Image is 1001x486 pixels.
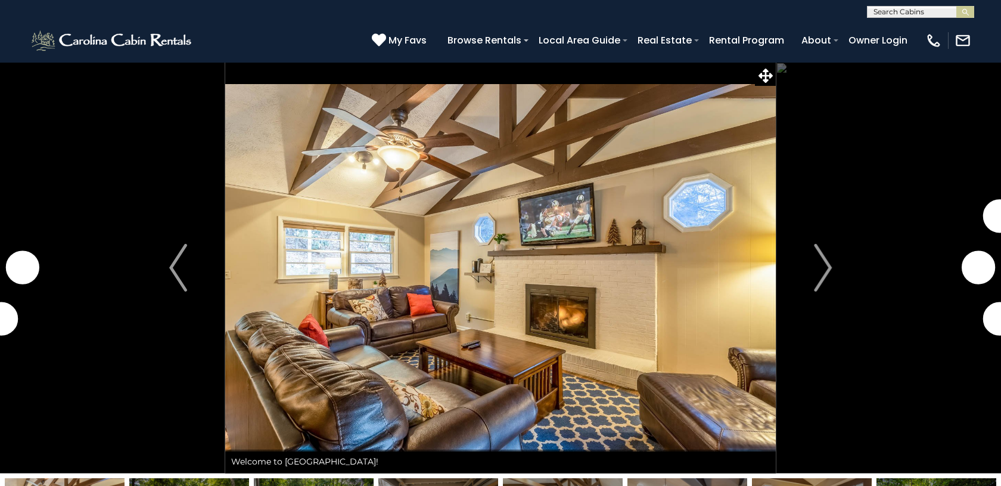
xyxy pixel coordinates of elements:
[388,33,427,48] span: My Favs
[776,62,870,473] button: Next
[814,244,832,292] img: arrow
[169,244,187,292] img: arrow
[30,29,195,52] img: White-1-2.png
[225,450,776,473] div: Welcome to [GEOGRAPHIC_DATA]!
[442,30,527,51] a: Browse Rentals
[843,30,913,51] a: Owner Login
[632,30,698,51] a: Real Estate
[372,33,430,48] a: My Favs
[795,30,837,51] a: About
[533,30,626,51] a: Local Area Guide
[925,32,942,49] img: phone-regular-white.png
[955,32,971,49] img: mail-regular-white.png
[703,30,790,51] a: Rental Program
[131,62,225,473] button: Previous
